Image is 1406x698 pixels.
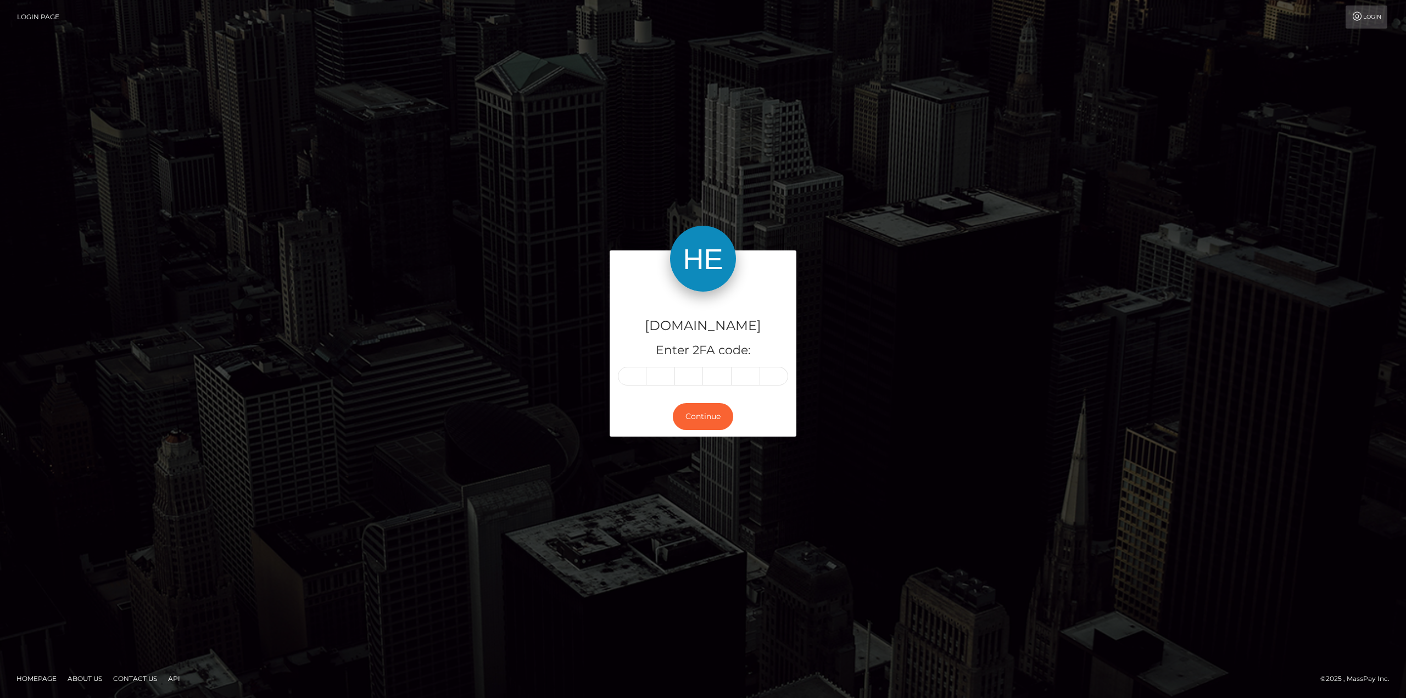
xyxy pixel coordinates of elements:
[164,670,185,687] a: API
[673,403,733,430] button: Continue
[109,670,161,687] a: Contact Us
[618,342,788,359] h5: Enter 2FA code:
[670,226,736,292] img: Hellomillions.com
[17,5,59,29] a: Login Page
[12,670,61,687] a: Homepage
[63,670,107,687] a: About Us
[618,316,788,336] h4: [DOMAIN_NAME]
[1320,673,1398,685] div: © 2025 , MassPay Inc.
[1346,5,1387,29] a: Login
